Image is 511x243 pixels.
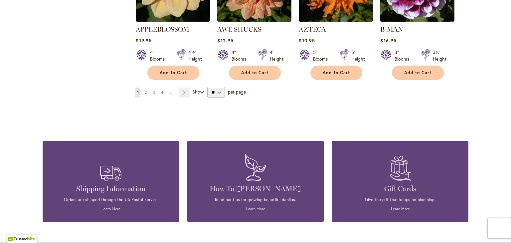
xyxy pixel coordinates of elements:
span: 1 [137,90,139,95]
a: APPLEBLOSSOM [136,25,189,33]
p: Give the gift that keeps on blooming. [342,197,458,203]
div: 4" Blooms [232,49,250,62]
a: Learn More [391,206,410,211]
a: Learn More [246,206,265,211]
span: Add to Cart [323,70,350,76]
a: AWE SHUCKS [217,25,261,33]
h4: How To [PERSON_NAME] [197,184,314,193]
span: 4 [161,90,163,95]
a: AZTECA [299,25,326,33]
a: APPLEBLOSSOM [136,17,210,23]
a: B-MAN [380,17,454,23]
span: Add to Cart [404,70,431,76]
h4: Shipping Information [53,184,169,193]
span: $19.95 [136,37,151,44]
button: Add to Cart [392,66,444,80]
span: Add to Cart [241,70,268,76]
a: 5 [168,88,173,98]
a: 2 [143,88,148,98]
span: $12.95 [217,37,233,44]
div: 5" Blooms [313,49,332,62]
span: Add to Cart [160,70,187,76]
span: per page [228,89,246,95]
span: $16.95 [380,37,396,44]
a: AZTECA [299,17,373,23]
p: Read our tips for growing beautiful dahlias. [197,197,314,203]
a: 4 [159,88,165,98]
div: 5' Height [351,49,365,62]
span: 2 [145,90,147,95]
a: B-MAN [380,25,403,33]
div: 4' Height [270,49,283,62]
div: 4½' Height [188,49,202,62]
p: Orders are shipped through the US Postal Service [53,197,169,203]
iframe: Launch Accessibility Center [5,219,24,238]
div: 3" Blooms [395,49,413,62]
h4: Gift Cards [342,184,458,193]
button: Add to Cart [229,66,281,80]
button: Add to Cart [310,66,362,80]
a: Learn More [101,206,120,211]
button: Add to Cart [147,66,199,80]
a: AWE SHUCKS [217,17,291,23]
div: 4" Blooms [150,49,169,62]
a: 3 [151,88,157,98]
span: Show [192,89,204,95]
span: $10.95 [299,37,315,44]
span: 3 [153,90,155,95]
span: 5 [169,90,172,95]
div: 3½' Height [433,49,446,62]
